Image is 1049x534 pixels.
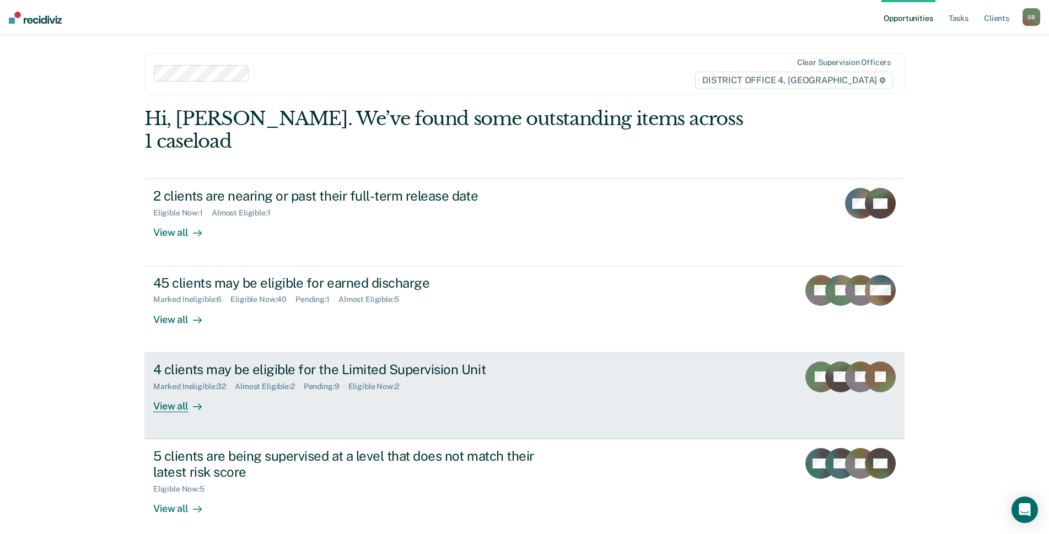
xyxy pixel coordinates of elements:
button: SB [1023,8,1040,26]
div: Eligible Now : 2 [348,382,408,391]
div: Almost Eligible : 5 [338,295,408,304]
a: 2 clients are nearing or past their full-term release dateEligible Now:1Almost Eligible:1View all [144,179,905,266]
div: Open Intercom Messenger [1012,497,1038,523]
div: Clear supervision officers [797,58,891,67]
img: Recidiviz [9,12,62,24]
a: 45 clients may be eligible for earned dischargeMarked Ineligible:6Eligible Now:40Pending:1Almost ... [144,266,905,353]
a: 4 clients may be eligible for the Limited Supervision UnitMarked Ineligible:32Almost Eligible:2Pe... [144,353,905,439]
div: View all [153,493,215,515]
div: Almost Eligible : 2 [235,382,304,391]
div: 4 clients may be eligible for the Limited Supervision Unit [153,362,540,377]
div: Pending : 1 [295,295,338,304]
div: View all [153,391,215,412]
div: 2 clients are nearing or past their full-term release date [153,188,540,204]
div: View all [153,218,215,239]
div: Almost Eligible : 1 [212,208,279,218]
div: View all [153,304,215,326]
div: Pending : 9 [304,382,348,391]
span: DISTRICT OFFICE 4, [GEOGRAPHIC_DATA] [695,72,893,89]
div: 5 clients are being supervised at a level that does not match their latest risk score [153,448,540,480]
div: Marked Ineligible : 32 [153,382,235,391]
div: Hi, [PERSON_NAME]. We’ve found some outstanding items across 1 caseload [144,107,752,153]
div: Eligible Now : 40 [230,295,295,304]
div: Eligible Now : 1 [153,208,212,218]
div: 45 clients may be eligible for earned discharge [153,275,540,291]
div: Marked Ineligible : 6 [153,295,230,304]
div: Eligible Now : 5 [153,484,213,494]
div: S B [1023,8,1040,26]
